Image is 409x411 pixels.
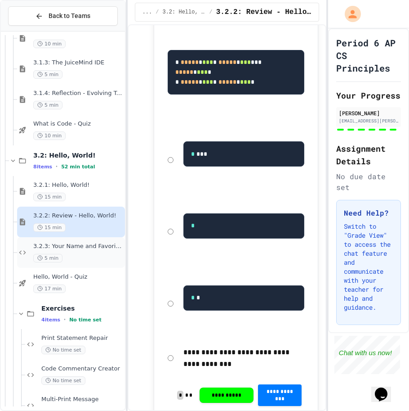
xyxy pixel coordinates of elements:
[209,9,212,16] span: /
[33,285,66,293] span: 17 min
[339,109,398,117] div: [PERSON_NAME]
[33,164,52,170] span: 8 items
[33,212,123,220] span: 3.2.2: Review - Hello, World!
[33,70,62,79] span: 5 min
[41,396,123,403] span: Multi-Print Message
[334,336,400,374] iframe: chat widget
[344,222,393,312] p: Switch to "Grade View" to access the chat feature and communicate with your teacher for help and ...
[33,243,123,250] span: 3.2.3: Your Name and Favorite Movie
[41,317,60,323] span: 4 items
[61,164,95,170] span: 52 min total
[339,117,398,124] div: [EMAIL_ADDRESS][PERSON_NAME][PERSON_NAME][DOMAIN_NAME]
[41,304,123,312] span: Exercises
[41,346,85,354] span: No time set
[33,40,66,48] span: 10 min
[156,9,159,16] span: /
[33,59,123,67] span: 3.1.3: The JuiceMind IDE
[371,375,400,402] iframe: chat widget
[49,11,90,21] span: Back to Teams
[33,181,123,189] span: 3.2.1: Hello, World!
[33,223,66,232] span: 15 min
[33,151,123,159] span: 3.2: Hello, World!
[41,376,85,385] span: No time set
[33,254,62,262] span: 5 min
[142,9,152,16] span: ...
[64,316,66,323] span: •
[33,101,62,109] span: 5 min
[33,273,123,281] span: Hello, World - Quiz
[216,7,311,18] span: 3.2.2: Review - Hello, World!
[336,89,401,102] h2: Your Progress
[336,171,401,193] div: No due date set
[33,90,123,97] span: 3.1.4: Reflection - Evolving Technology
[335,4,363,24] div: My Account
[336,142,401,167] h2: Assignment Details
[162,9,205,16] span: 3.2: Hello, World!
[8,6,118,26] button: Back to Teams
[56,163,58,170] span: •
[336,36,401,74] h1: Period 6 AP CS Principles
[69,317,102,323] span: No time set
[33,131,66,140] span: 10 min
[41,334,123,342] span: Print Statement Repair
[344,208,393,218] h3: Need Help?
[33,120,123,128] span: What is Code - Quiz
[33,193,66,201] span: 15 min
[41,365,123,373] span: Code Commentary Creator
